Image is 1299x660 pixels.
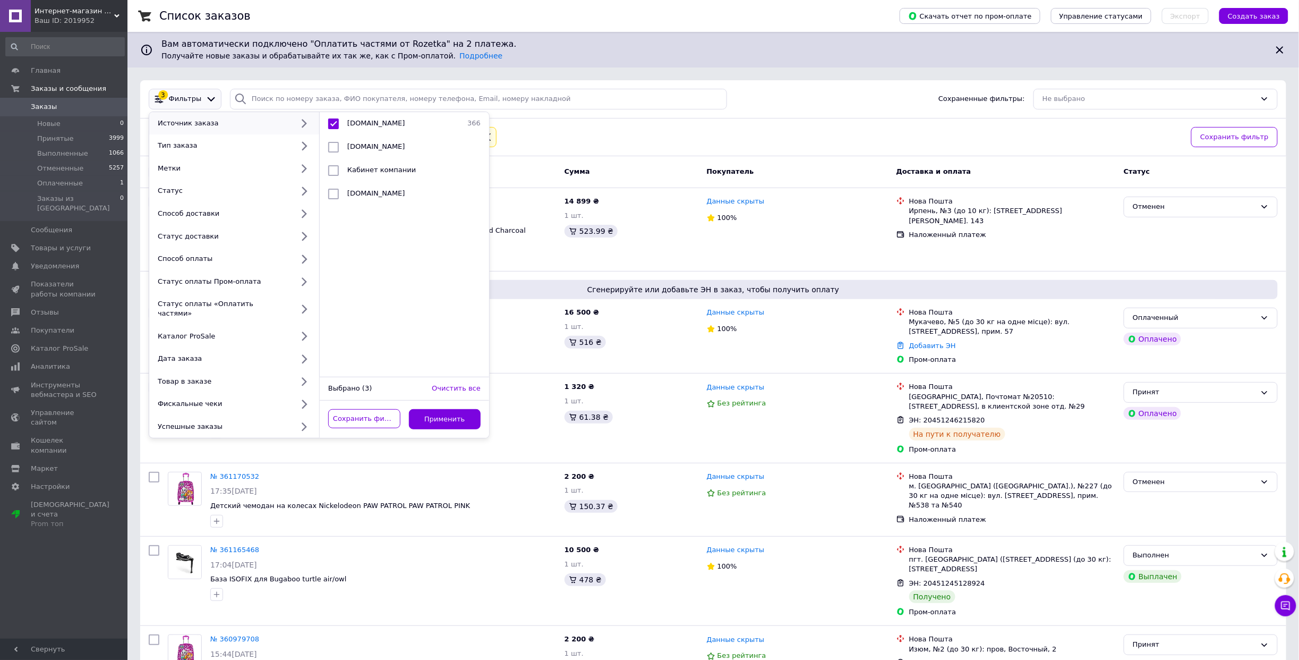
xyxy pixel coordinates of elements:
[1191,127,1278,148] button: Сохранить фильтр
[717,325,737,333] span: 100%
[1133,201,1256,213] div: Отменен
[896,167,971,175] span: Доставка и оплата
[1124,570,1182,583] div: Выплачен
[565,308,599,316] span: 16 500 ₴
[938,94,1025,104] span: Сохраненные фильтры:
[459,52,502,60] a: Подробнее
[909,342,956,350] a: Добавить ЭН
[37,149,88,158] span: Выполненные
[565,197,599,205] span: 14 899 ₴
[1228,12,1280,20] span: Создать заказ
[31,500,109,529] span: [DEMOGRAPHIC_DATA] и счета
[467,189,481,199] span: 248
[230,89,727,109] input: Поиск по номеру заказа, ФИО покупателя, номеру телефона, Email, номеру накладной
[909,481,1115,511] div: м. [GEOGRAPHIC_DATA] ([GEOGRAPHIC_DATA].), №227 (до 30 кг на одне місце): вул. [STREET_ADDRESS], ...
[909,590,955,603] div: Получено
[909,472,1115,481] div: Нова Пошта
[1042,94,1256,105] div: Не выбрано
[909,197,1115,206] div: Нова Пошта
[35,6,114,16] span: Интернет-магазин детских товаров "Papa-mama"
[210,575,347,583] a: База ISOFIX для Bugaboo turtle air/owl
[153,399,293,409] div: Фискальные чеки
[1124,167,1150,175] span: Статус
[565,411,613,424] div: 61.38 ₴
[467,212,481,222] span: 1
[909,607,1115,617] div: Пром-оплата
[31,326,74,335] span: Покупатели
[31,225,72,235] span: Сообщения
[168,472,202,506] a: Фото товару
[31,308,59,317] span: Отзывы
[120,119,124,129] span: 0
[1133,639,1256,650] div: Принят
[432,384,481,392] span: Очистить все
[1133,477,1256,488] div: Отменен
[109,149,124,158] span: 1066
[31,436,98,455] span: Кошелек компании
[909,428,1005,441] div: На пути к получателю
[109,134,124,143] span: 3999
[109,164,124,173] span: 5257
[161,38,1265,50] span: Вам автоматически подключено "Оплатить частями от Rozetka" на 2 платежа.
[909,645,1115,654] div: Изюм, №2 (до 30 кг): пров, Восточный, 2
[31,243,91,253] span: Товары и услуги
[37,119,61,129] span: Новые
[169,94,202,104] span: Фильтры
[31,408,98,427] span: Управление сайтом
[210,635,259,643] a: № 360979708
[347,166,384,174] span: Выполнен
[565,383,594,391] span: 1 320 ₴
[1124,333,1181,345] div: Оплачено
[153,422,293,431] div: Успешные заказы
[333,414,396,424] span: Сохранить фильтр
[210,650,257,658] span: 15:44[DATE]
[467,142,481,152] span: 21
[168,546,201,579] img: Фото товару
[1133,312,1256,324] div: Оплаченный
[153,186,293,196] div: Статус
[120,194,124,213] span: 0
[909,392,1115,411] div: [GEOGRAPHIC_DATA], Почтомат №20510: [STREET_ADDRESS], в клиентской зоне отд. №29
[153,284,1274,295] span: Сгенерируйте или добавьте ЭН в заказ, чтобы получить оплату
[908,11,1032,21] span: Скачать отчет по пром-оплате
[565,472,594,480] span: 2 200 ₴
[37,179,83,188] span: Оплаченные
[31,102,57,112] span: Заказы
[173,472,197,505] img: Фото товару
[153,254,293,264] div: Способ оплаты
[153,119,293,128] div: Источник заказа
[565,500,618,513] div: 150.37 ₴
[210,561,257,569] span: 17:04[DATE]
[909,445,1115,454] div: Пром-оплата
[909,634,1115,644] div: Нова Пошта
[210,546,259,554] a: № 361165468
[31,344,88,353] span: Каталог ProSale
[347,189,380,197] span: Отменен
[31,362,70,371] span: Аналитика
[909,230,1115,240] div: Наложенный платеж
[565,560,584,568] span: 1 шт.
[158,90,168,100] div: 3
[409,409,481,430] button: Применить
[565,167,590,175] span: Сумма
[153,377,293,386] div: Товар в заказе
[909,555,1115,574] div: пгт. [GEOGRAPHIC_DATA] ([STREET_ADDRESS] (до 30 кг): [STREET_ADDRESS]
[1200,132,1269,143] span: Сохранить фильтр
[467,165,481,175] span: 96
[909,416,985,424] span: ЭН: 20451246215820
[707,308,765,318] a: Данные скрыты
[1051,8,1151,24] button: Управление статусами
[210,502,470,510] a: Детский чемодан на колесах Nickelodeon PAW PATROL PAW PATROL PINK
[347,213,393,221] span: Оплаченный
[1124,407,1181,420] div: Оплачено
[37,164,83,173] span: Отмененные
[909,545,1115,555] div: Нова Пошта
[717,214,737,222] span: 100%
[565,323,584,331] span: 1 шт.
[347,142,374,150] span: Принят
[1209,12,1288,20] a: Создать заказ
[31,464,58,473] span: Маркет
[707,167,754,175] span: Покупатель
